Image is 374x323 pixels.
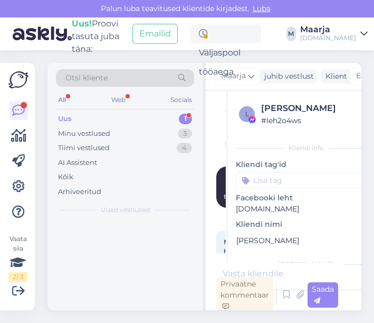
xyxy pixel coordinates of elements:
div: [DATE] [216,139,255,149]
div: Vaata siia [8,234,27,282]
div: All [56,93,68,107]
span: l [245,110,249,118]
div: # leh2o4ws [261,115,373,126]
div: Uus [58,114,72,124]
div: Maarja [300,25,356,34]
span: Maarja [221,70,246,82]
div: 1 [179,114,192,124]
b: Uus! [72,19,92,29]
div: 3 [178,128,192,139]
div: Tiimi vestlused [58,143,110,153]
div: Socials [168,93,194,107]
div: AI Assistent [58,158,97,168]
div: 2 / 3 [8,272,27,282]
span: Saada [312,284,334,305]
span: Luba [250,4,274,13]
span: Otsi kliente [65,72,108,84]
div: Minu vestlused [58,128,110,139]
div: Privaatne kommentaar [216,277,273,313]
img: Askly Logo [8,71,28,88]
div: Proovi tasuta juba täna: [72,17,128,56]
div: Arhiveeritud [58,187,101,197]
button: Emailid [132,24,178,44]
div: Väljaspool tööaega [190,24,261,43]
span: Mõlemal variandil hommikusöök .kui võimalik saate mõlema reisi pakkumised .kas Tenerifele 12 ööks... [224,238,299,284]
div: Klient [321,71,347,82]
div: [PERSON_NAME] [261,102,373,115]
input: Lisa nimi [236,235,365,246]
div: juhib vestlust [260,71,314,82]
div: [DOMAIN_NAME] [300,34,356,42]
a: Maarja[DOMAIN_NAME] [300,25,368,42]
div: M [286,26,296,41]
div: 4 [177,143,192,153]
div: Kõik [58,172,73,182]
span: Uued vestlused [101,205,150,215]
div: Web [109,93,128,107]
